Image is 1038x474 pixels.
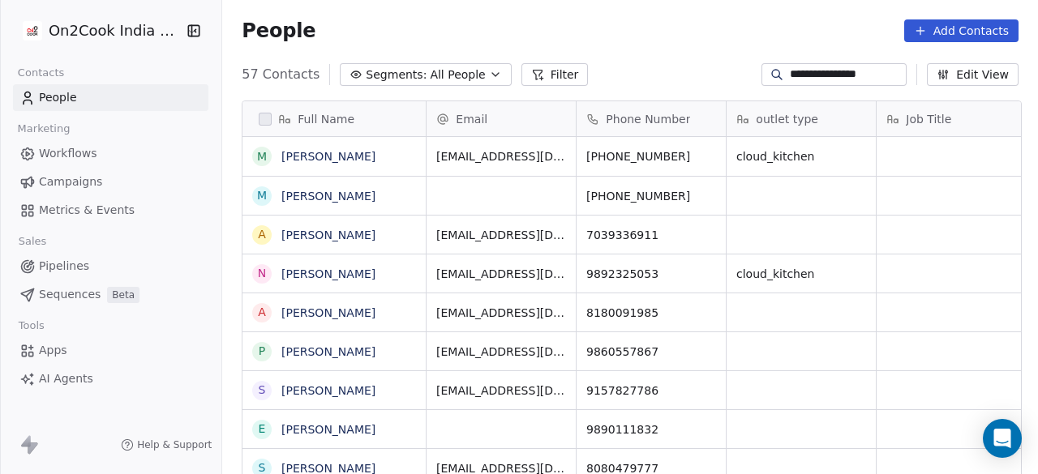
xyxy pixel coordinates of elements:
a: [PERSON_NAME] [281,267,375,280]
a: Metrics & Events [13,197,208,224]
button: On2Cook India Pvt. Ltd. [19,17,175,45]
span: [PHONE_NUMBER] [586,188,716,204]
span: Marketing [11,117,77,141]
a: [PERSON_NAME] [281,228,375,241]
button: Add Contacts [904,19,1019,42]
span: outlet type [756,111,818,127]
span: Metrics & Events [39,202,135,219]
span: Sales [11,229,54,254]
a: Apps [13,337,208,364]
div: outlet type [727,101,876,136]
a: [PERSON_NAME] [281,306,375,319]
a: Pipelines [13,253,208,280]
span: Job Title [906,111,951,127]
button: Filter [521,63,589,86]
a: [PERSON_NAME] [281,345,375,358]
div: Open Intercom Messenger [983,419,1022,458]
div: s [259,382,266,399]
span: All People [430,66,485,83]
span: Full Name [298,111,354,127]
a: AI Agents [13,365,208,392]
img: on2cook%20logo-04%20copy.jpg [23,21,42,41]
span: [PHONE_NUMBER] [586,148,716,164]
span: [EMAIL_ADDRESS][DOMAIN_NAME] [436,227,566,243]
div: Job Title [877,101,1026,136]
span: 9890111832 [586,421,716,438]
div: M [257,148,267,165]
div: A [259,226,267,243]
span: 9157827786 [586,382,716,399]
span: Contacts [11,61,71,85]
span: 9892325053 [586,266,716,282]
span: 9860557867 [586,344,716,360]
span: Help & Support [137,438,212,451]
span: Email [456,111,487,127]
span: On2Cook India Pvt. Ltd. [49,20,182,41]
div: A [259,304,267,321]
span: [EMAIL_ADDRESS][DOMAIN_NAME] [436,344,566,360]
a: Campaigns [13,169,208,195]
div: P [259,343,265,360]
span: AI Agents [39,370,93,387]
div: Full Name [242,101,426,136]
div: N [258,265,266,282]
span: Apps [39,342,67,359]
div: E [259,421,266,438]
a: Help & Support [121,438,212,451]
a: People [13,84,208,111]
a: [PERSON_NAME] [281,190,375,203]
a: SequencesBeta [13,281,208,308]
div: M [257,187,267,204]
a: [PERSON_NAME] [281,423,375,436]
span: People [242,19,315,43]
span: [EMAIL_ADDRESS][DOMAIN_NAME] [436,382,566,399]
span: Beta [107,287,139,303]
button: Edit View [927,63,1019,86]
span: cloud_kitchen [736,148,866,164]
span: Campaigns [39,173,102,190]
div: Email [427,101,576,136]
span: Phone Number [606,111,690,127]
span: Segments: [366,66,427,83]
span: Workflows [39,145,97,162]
span: People [39,89,77,106]
span: 8180091985 [586,305,716,321]
a: [PERSON_NAME] [281,384,375,397]
span: Tools [11,314,51,338]
div: Phone Number [577,101,726,136]
span: cloud_kitchen [736,266,866,282]
span: 57 Contacts [242,65,320,84]
span: Pipelines [39,258,89,275]
span: [EMAIL_ADDRESS][DOMAIN_NAME] [436,148,566,164]
span: [EMAIL_ADDRESS][DOMAIN_NAME] [436,305,566,321]
a: [PERSON_NAME] [281,150,375,163]
span: Sequences [39,286,101,303]
span: 7039336911 [586,227,716,243]
a: Workflows [13,140,208,167]
span: [EMAIL_ADDRESS][DOMAIN_NAME] [436,266,566,282]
